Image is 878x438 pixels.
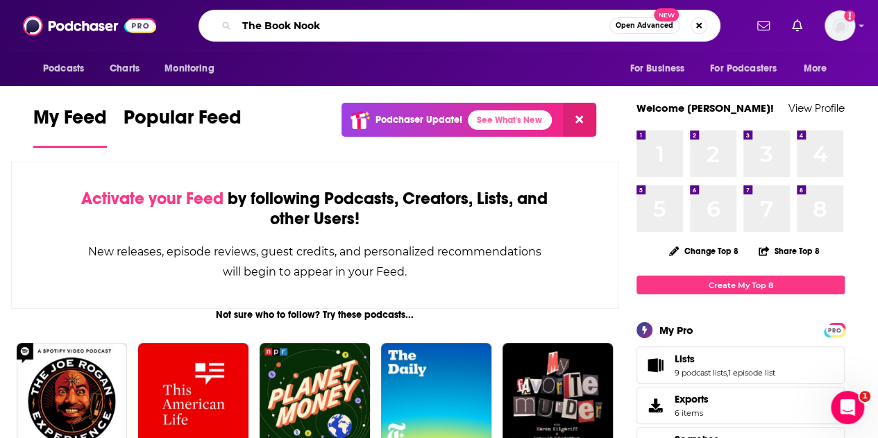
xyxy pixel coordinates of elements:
[794,56,845,82] button: open menu
[826,325,843,335] span: PRO
[616,22,673,29] span: Open Advanced
[630,59,684,78] span: For Business
[825,10,855,41] button: Show profile menu
[636,101,774,115] a: Welcome [PERSON_NAME]!
[11,309,618,321] div: Not sure who to follow? Try these podcasts...
[101,56,148,82] a: Charts
[636,387,845,424] a: Exports
[831,391,864,424] iframe: Intercom live chat
[636,276,845,294] a: Create My Top 8
[825,10,855,41] img: User Profile
[124,106,242,148] a: Popular Feed
[701,56,797,82] button: open menu
[728,368,775,378] a: 1 episode list
[375,114,462,126] p: Podchaser Update!
[788,101,845,115] a: View Profile
[804,59,827,78] span: More
[43,59,84,78] span: Podcasts
[124,106,242,137] span: Popular Feed
[468,110,552,130] a: See What's New
[659,323,693,337] div: My Pro
[675,353,775,365] a: Lists
[675,368,727,378] a: 9 podcast lists
[661,242,747,260] button: Change Top 8
[826,324,843,335] a: PRO
[609,17,679,34] button: Open AdvancedNew
[859,391,870,402] span: 1
[199,10,720,42] div: Search podcasts, credits, & more...
[33,106,107,148] a: My Feed
[237,15,609,37] input: Search podcasts, credits, & more...
[844,10,855,22] svg: Add a profile image
[33,106,107,137] span: My Feed
[675,393,709,405] span: Exports
[110,59,140,78] span: Charts
[641,355,669,375] a: Lists
[620,56,702,82] button: open menu
[33,56,102,82] button: open menu
[786,14,808,37] a: Show notifications dropdown
[155,56,232,82] button: open menu
[81,242,548,282] div: New releases, episode reviews, guest credits, and personalized recommendations will begin to appe...
[164,59,214,78] span: Monitoring
[675,408,709,418] span: 6 items
[675,353,695,365] span: Lists
[81,189,548,229] div: by following Podcasts, Creators, Lists, and other Users!
[641,396,669,415] span: Exports
[81,188,223,209] span: Activate your Feed
[727,368,728,378] span: ,
[23,12,156,39] img: Podchaser - Follow, Share and Rate Podcasts
[758,237,820,264] button: Share Top 8
[636,346,845,384] span: Lists
[654,8,679,22] span: New
[710,59,777,78] span: For Podcasters
[825,10,855,41] span: Logged in as gabrielle.gantz
[752,14,775,37] a: Show notifications dropdown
